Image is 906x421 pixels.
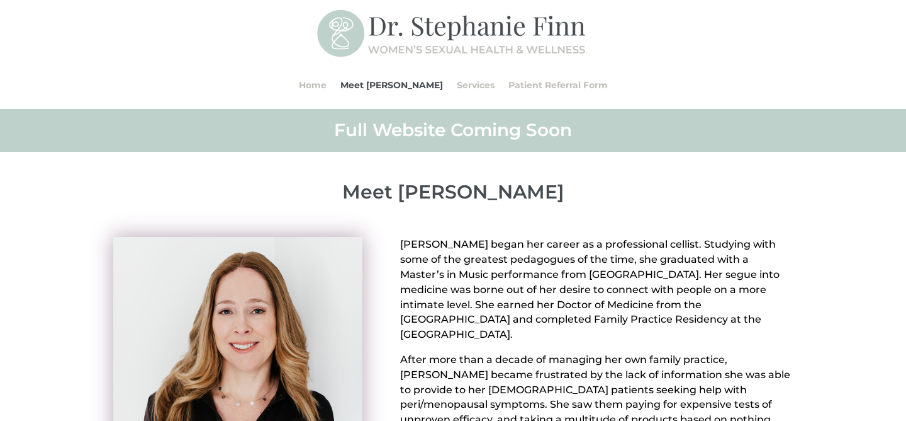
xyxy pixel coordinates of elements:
[457,61,495,109] a: Services
[113,181,793,204] p: Meet [PERSON_NAME]
[508,61,608,109] a: Patient Referral Form
[299,61,327,109] a: Home
[340,61,443,109] a: Meet [PERSON_NAME]
[400,237,793,352] p: [PERSON_NAME] began her career as a professional cellist. Studying with some of the greatest peda...
[113,118,793,147] h2: Full Website Coming Soon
